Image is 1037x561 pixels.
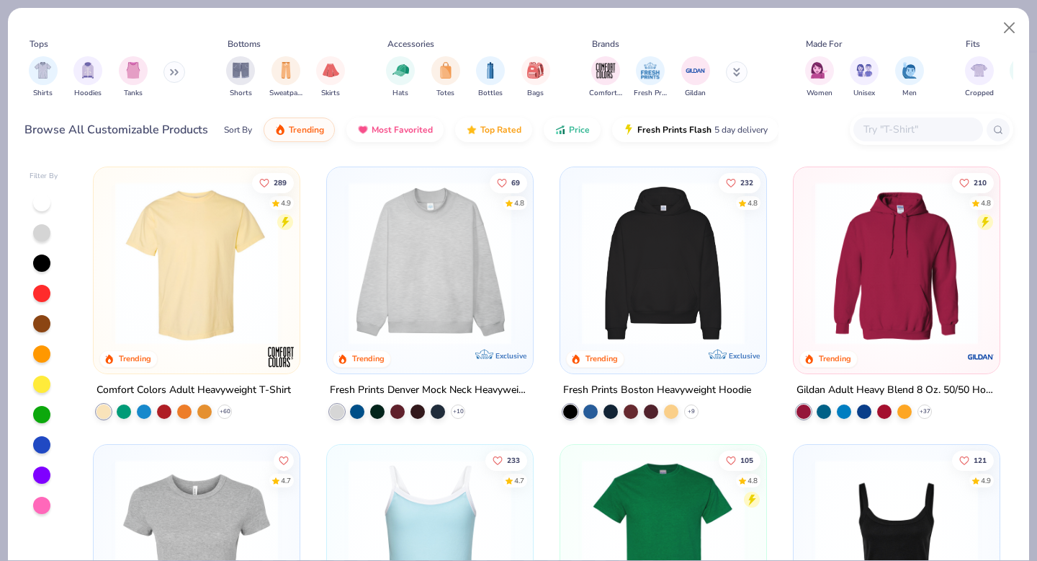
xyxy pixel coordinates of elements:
[719,172,760,193] button: Like
[974,456,987,464] span: 121
[796,381,997,399] div: Gildan Adult Heavy Blend 8 Oz. 50/50 Hooded Sweatshirt
[902,62,917,79] img: Men Image
[316,56,345,99] div: filter for Skirts
[35,62,51,79] img: Shirts Image
[681,56,710,99] button: filter button
[748,475,758,486] div: 4.8
[431,56,460,99] div: filter for Totes
[740,456,753,464] span: 105
[392,88,408,99] span: Hats
[688,407,695,416] span: + 9
[29,56,58,99] div: filter for Shirts
[73,56,102,99] div: filter for Hoodies
[274,179,287,186] span: 289
[919,407,930,416] span: + 37
[108,182,285,345] img: 029b8af0-80e6-406f-9fdc-fdf898547912
[527,62,543,79] img: Bags Image
[971,62,987,79] img: Cropped Image
[125,62,141,79] img: Tanks Image
[740,179,753,186] span: 232
[29,56,58,99] button: filter button
[453,407,464,416] span: + 10
[729,351,760,361] span: Exclusive
[330,381,530,399] div: Fresh Prints Denver Mock Neck Heavyweight Sweatshirt
[438,62,454,79] img: Totes Image
[316,56,345,99] button: filter button
[974,179,987,186] span: 210
[634,56,667,99] button: filter button
[230,88,252,99] span: Shorts
[807,88,832,99] span: Women
[124,88,143,99] span: Tanks
[639,60,661,81] img: Fresh Prints Image
[634,88,667,99] span: Fresh Prints
[575,182,752,345] img: 91acfc32-fd48-4d6b-bdad-a4c1a30ac3fc
[269,88,302,99] span: Sweatpants
[372,124,433,136] span: Most Favorited
[856,62,873,79] img: Unisex Image
[623,124,634,136] img: flash.gif
[981,198,991,208] div: 4.8
[455,118,532,142] button: Top Rated
[612,118,778,142] button: Fresh Prints Flash5 day delivery
[805,56,834,99] button: filter button
[119,56,148,99] div: filter for Tanks
[233,62,249,79] img: Shorts Image
[966,37,980,50] div: Fits
[386,56,415,99] div: filter for Hats
[266,343,295,371] img: Comfort Colors logo
[806,37,842,50] div: Made For
[392,62,409,79] img: Hats Image
[24,121,208,138] div: Browse All Customizable Products
[507,456,520,464] span: 233
[952,450,994,470] button: Like
[119,56,148,99] button: filter button
[514,475,524,486] div: 4.7
[346,118,444,142] button: Most Favorited
[811,62,827,79] img: Women Image
[685,88,706,99] span: Gildan
[476,56,505,99] button: filter button
[436,88,454,99] span: Totes
[341,182,518,345] img: f5d85501-0dbb-4ee4-b115-c08fa3845d83
[805,56,834,99] div: filter for Women
[996,14,1023,42] button: Close
[965,56,994,99] div: filter for Cropped
[569,124,590,136] span: Price
[321,88,340,99] span: Skirts
[264,118,335,142] button: Trending
[278,62,294,79] img: Sweatpants Image
[685,60,706,81] img: Gildan Image
[478,88,503,99] span: Bottles
[850,56,879,99] div: filter for Unisex
[323,62,339,79] img: Skirts Image
[595,60,616,81] img: Comfort Colors Image
[544,118,601,142] button: Price
[274,450,295,470] button: Like
[589,56,622,99] div: filter for Comfort Colors
[96,381,291,399] div: Comfort Colors Adult Heavyweight T-Shirt
[228,37,261,50] div: Bottoms
[269,56,302,99] div: filter for Sweatpants
[74,88,102,99] span: Hoodies
[30,37,48,50] div: Tops
[527,88,544,99] span: Bags
[220,407,230,416] span: + 60
[480,124,521,136] span: Top Rated
[521,56,550,99] div: filter for Bags
[224,123,252,136] div: Sort By
[226,56,255,99] button: filter button
[518,182,696,345] img: a90f7c54-8796-4cb2-9d6e-4e9644cfe0fe
[751,182,928,345] img: d4a37e75-5f2b-4aef-9a6e-23330c63bbc0
[386,56,415,99] button: filter button
[485,450,527,470] button: Like
[80,62,96,79] img: Hoodies Image
[808,182,985,345] img: 01756b78-01f6-4cc6-8d8a-3c30c1a0c8ac
[73,56,102,99] button: filter button
[274,124,286,136] img: trending.gif
[592,37,619,50] div: Brands
[850,56,879,99] button: filter button
[563,381,751,399] div: Fresh Prints Boston Heavyweight Hoodie
[681,56,710,99] div: filter for Gildan
[862,121,973,138] input: Try "T-Shirt"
